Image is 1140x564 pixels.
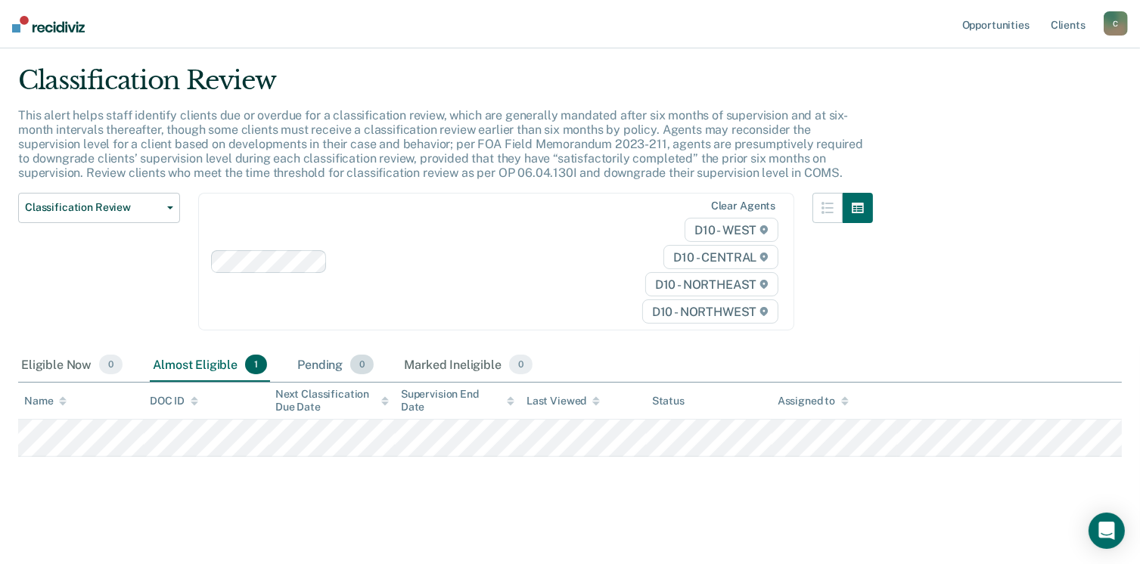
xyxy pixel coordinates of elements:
div: Supervision End Date [401,388,514,414]
div: Almost Eligible1 [150,349,270,382]
img: Recidiviz [12,16,85,33]
button: Classification Review [18,193,180,223]
div: Classification Review [18,65,873,108]
div: DOC ID [150,395,198,408]
span: D10 - NORTHEAST [645,272,778,296]
div: Open Intercom Messenger [1089,513,1125,549]
span: 0 [509,355,533,374]
button: C [1104,11,1128,36]
span: 0 [350,355,374,374]
span: Classification Review [25,201,161,214]
div: Clear agents [711,200,775,212]
span: D10 - CENTRAL [663,245,778,269]
div: Status [652,395,685,408]
div: Pending0 [294,349,377,382]
span: D10 - NORTHWEST [642,299,778,324]
span: 0 [99,355,123,374]
div: Last Viewed [527,395,600,408]
div: Marked Ineligible0 [401,349,536,382]
span: 1 [245,355,267,374]
div: Eligible Now0 [18,349,126,382]
div: Assigned to [778,395,849,408]
p: This alert helps staff identify clients due or overdue for a classification review, which are gen... [18,108,863,181]
div: Next Classification Due Date [275,388,389,414]
div: Name [24,395,67,408]
span: D10 - WEST [685,218,778,242]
